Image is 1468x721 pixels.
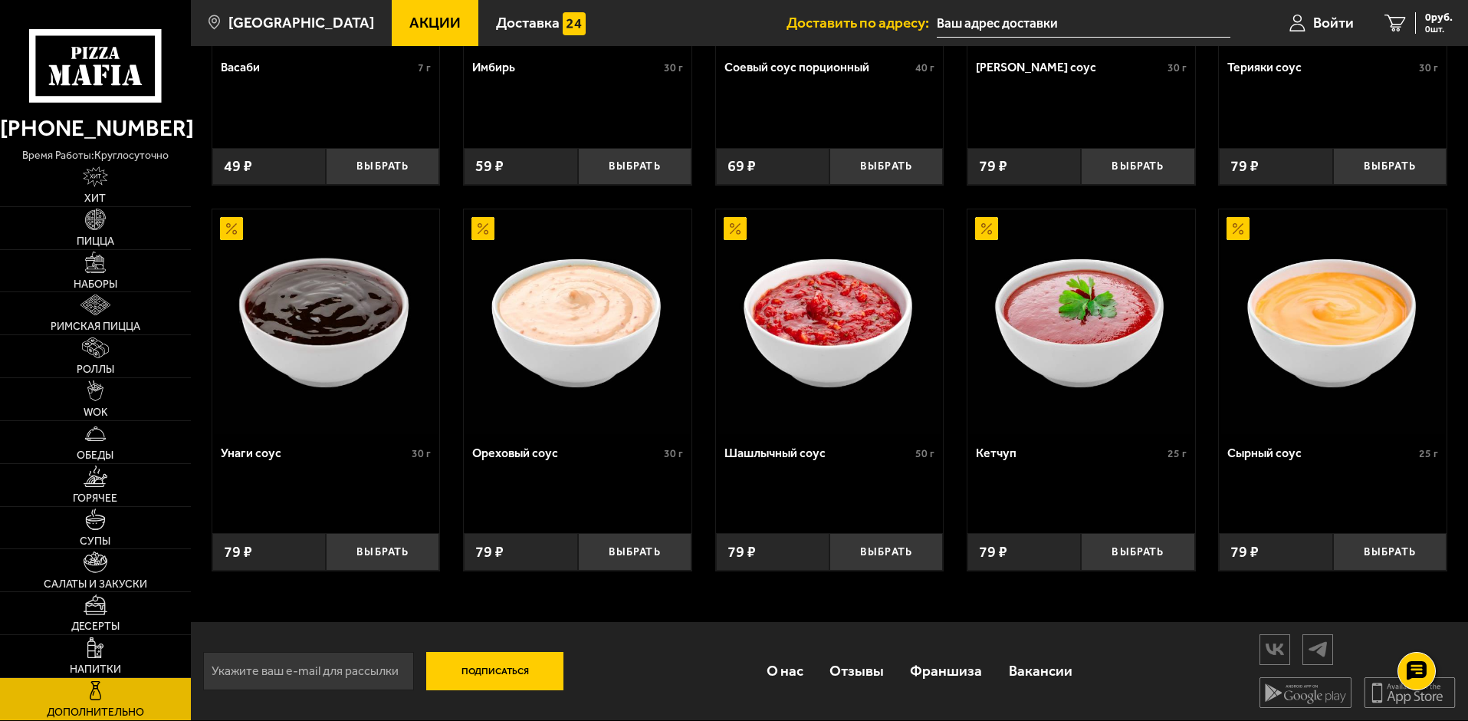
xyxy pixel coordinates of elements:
[418,61,431,74] span: 7 г
[84,407,107,418] span: WOK
[664,447,683,460] span: 30 г
[1425,25,1453,34] span: 0 шт.
[475,159,504,174] span: 59 ₽
[787,15,937,30] span: Доставить по адресу:
[221,446,409,460] div: Унаги соус
[465,209,689,433] img: Ореховый соус
[1227,60,1415,74] div: Терияки соус
[77,364,114,375] span: Роллы
[578,148,691,186] button: Выбрать
[412,447,431,460] span: 30 г
[464,209,691,433] a: АкционныйОреховый соус
[969,209,1193,433] img: Кетчуп
[1313,15,1354,30] span: Войти
[214,209,438,433] img: Унаги соус
[224,159,252,174] span: 49 ₽
[220,217,243,240] img: Акционный
[915,447,934,460] span: 50 г
[716,209,944,433] a: АкционныйШашлычный соус
[1221,209,1445,433] img: Сырный соус
[664,61,683,74] span: 30 г
[70,664,121,675] span: Напитки
[472,60,660,74] div: Имбирь
[915,61,934,74] span: 40 г
[1227,217,1250,240] img: Акционный
[1168,447,1187,460] span: 25 г
[727,545,756,560] span: 79 ₽
[44,579,147,590] span: Салаты и закуски
[203,652,414,690] input: Укажите ваш e-mail для рассылки
[976,446,1164,460] div: Кетчуп
[1303,636,1332,663] img: tg
[976,60,1164,74] div: [PERSON_NAME] соус
[1230,159,1259,174] span: 79 ₽
[1333,533,1447,571] button: Выбрать
[228,15,374,30] span: [GEOGRAPHIC_DATA]
[47,707,144,718] span: Дополнительно
[471,217,494,240] img: Акционный
[937,9,1230,38] input: Ваш адрес доставки
[77,236,114,247] span: Пицца
[975,217,998,240] img: Акционный
[73,493,117,504] span: Горячее
[326,148,439,186] button: Выбрать
[1419,61,1438,74] span: 30 г
[71,621,120,632] span: Десерты
[979,545,1007,560] span: 79 ₽
[426,652,564,690] button: Подписаться
[727,159,756,174] span: 69 ₽
[829,533,943,571] button: Выбрать
[724,446,912,460] div: Шашлычный соус
[1260,636,1289,663] img: vk
[224,545,252,560] span: 79 ₽
[496,15,560,30] span: Доставка
[563,12,586,35] img: 15daf4d41897b9f0e9f617042186c801.svg
[1168,61,1187,74] span: 30 г
[212,209,440,433] a: АкционныйУнаги соус
[724,217,747,240] img: Акционный
[753,646,816,696] a: О нас
[326,533,439,571] button: Выбрать
[1425,12,1453,23] span: 0 руб.
[979,159,1007,174] span: 79 ₽
[80,536,110,547] span: Супы
[221,60,415,74] div: Васаби
[718,209,941,433] img: Шашлычный соус
[472,446,660,460] div: Ореховый соус
[1219,209,1447,433] a: АкционныйСырный соус
[51,321,140,332] span: Римская пицца
[816,646,897,696] a: Отзывы
[1230,545,1259,560] span: 79 ₽
[74,279,117,290] span: Наборы
[578,533,691,571] button: Выбрать
[84,193,106,204] span: Хит
[1227,446,1415,460] div: Сырный соус
[967,209,1195,433] a: АкционныйКетчуп
[1419,447,1438,460] span: 25 г
[1333,148,1447,186] button: Выбрать
[1081,148,1194,186] button: Выбрать
[475,545,504,560] span: 79 ₽
[77,450,113,461] span: Обеды
[996,646,1085,696] a: Вакансии
[409,15,461,30] span: Акции
[829,148,943,186] button: Выбрать
[1081,533,1194,571] button: Выбрать
[724,60,912,74] div: Соевый соус порционный
[897,646,995,696] a: Франшиза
